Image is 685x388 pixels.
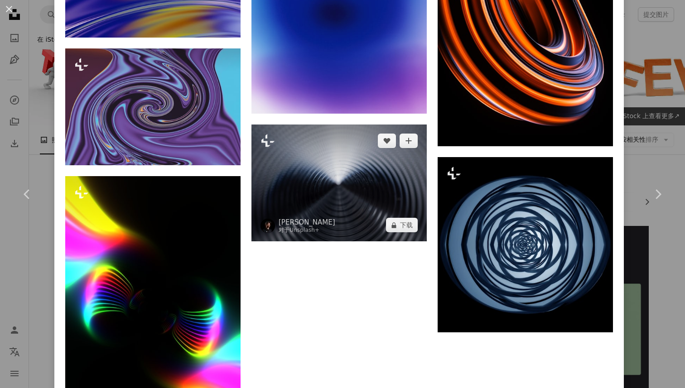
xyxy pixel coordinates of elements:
font: 对于 [279,227,289,233]
font: 下载 [400,221,413,229]
a: 下一个 [631,151,685,238]
img: 同心金属圆聚焦于一点。 [251,125,427,241]
a: 数字渲染的未来派建筑片段/背景 [438,240,613,249]
a: Unsplash+ [289,227,319,233]
button: 添加到收藏夹 [400,134,418,148]
a: [PERSON_NAME] [279,218,335,227]
img: 数字渲染的未来派建筑片段/背景 [438,157,613,332]
a: 同心金属圆聚焦于一点。 [251,179,427,187]
button: 喜欢 [378,134,396,148]
a: 带有彩色线条的黑色背景 [65,307,241,316]
a: 带有橙色和蓝色漩涡的黑色背景 [438,11,613,19]
a: 带有漩涡的蓝色和紫色背景 [65,103,241,111]
img: 前往 Adrian Pelletier 的个人资料 [260,219,275,233]
img: 带有漩涡的蓝色和紫色背景 [65,48,241,165]
button: 下载 [386,218,418,232]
